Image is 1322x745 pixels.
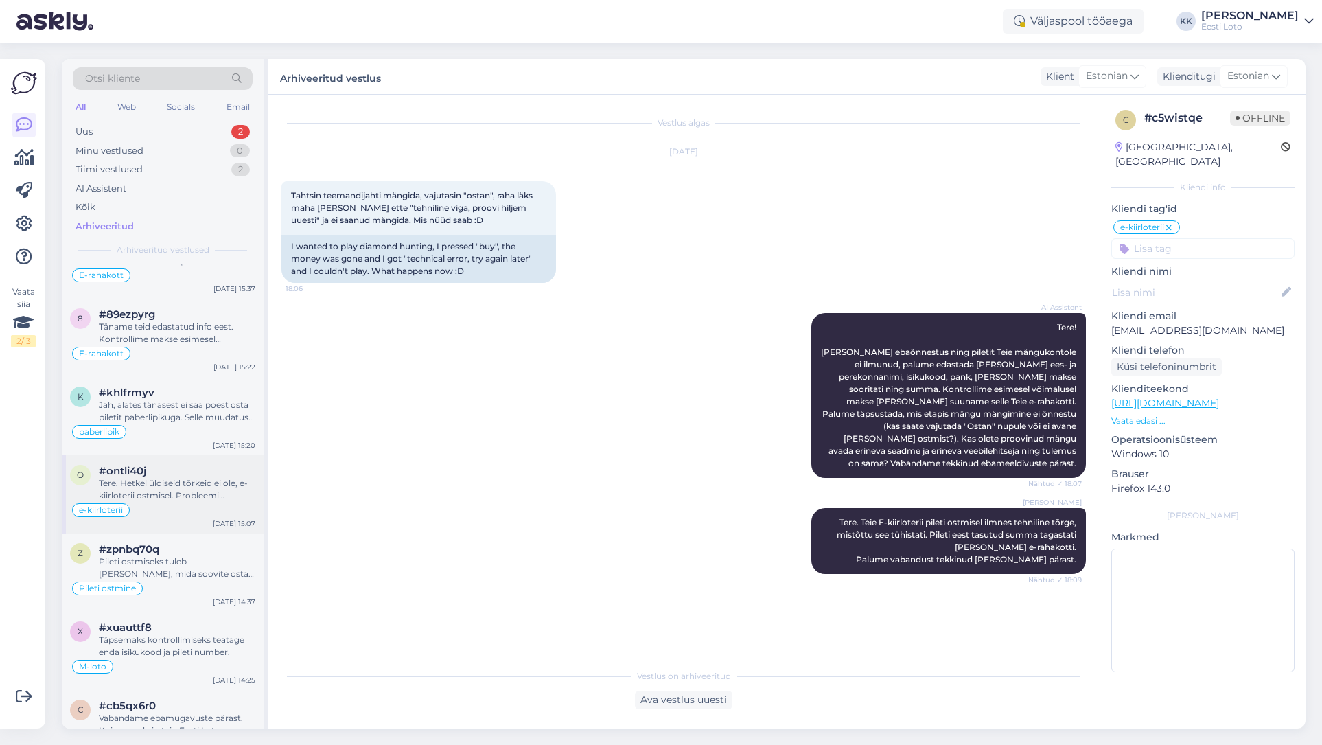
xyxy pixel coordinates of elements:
div: [DATE] 15:20 [213,440,255,450]
p: Märkmed [1111,530,1295,545]
p: [EMAIL_ADDRESS][DOMAIN_NAME] [1111,323,1295,338]
p: Vaata edasi ... [1111,415,1295,427]
div: Socials [164,98,198,116]
div: Web [115,98,139,116]
div: [DATE] 15:22 [213,362,255,372]
div: # c5wistqe [1144,110,1230,126]
div: Email [224,98,253,116]
div: Arhiveeritud [76,220,134,233]
span: Vestlus on arhiveeritud [637,670,731,683]
p: Kliendi email [1111,309,1295,323]
span: [PERSON_NAME] [1023,497,1082,507]
span: z [78,548,83,558]
div: Küsi telefoninumbrit [1111,358,1222,376]
span: x [78,626,83,637]
div: Vaata siia [11,286,36,347]
p: Kliendi tag'id [1111,202,1295,216]
div: [DATE] 15:37 [213,284,255,294]
span: Offline [1230,111,1290,126]
img: Askly Logo [11,70,37,96]
div: Klient [1041,69,1074,84]
span: c [1123,115,1129,125]
p: Firefox 143.0 [1111,481,1295,496]
div: Ava vestlus uuesti [635,691,732,709]
a: [PERSON_NAME]Eesti Loto [1201,10,1314,32]
div: All [73,98,89,116]
input: Lisa nimi [1112,285,1279,300]
span: Tere. Teie E-kiirloterii pileti ostmisel ilmnes tehniline tõrge, mistõttu see tühistati. Pileti e... [837,517,1078,564]
input: Lisa tag [1111,238,1295,259]
span: AI Assistent [1030,302,1082,312]
div: 2 / 3 [11,335,36,347]
span: Otsi kliente [85,71,140,86]
div: [DATE] 14:37 [213,597,255,607]
div: [DATE] 15:07 [213,518,255,529]
div: [GEOGRAPHIC_DATA], [GEOGRAPHIC_DATA] [1115,140,1281,169]
a: [URL][DOMAIN_NAME] [1111,397,1219,409]
div: Täname teid edastatud info eest. Kontrollime makse esimesel võimalusel [PERSON_NAME] suuname sell... [99,321,255,345]
span: Estonian [1086,69,1128,84]
div: AI Assistent [76,182,126,196]
span: #ontli40j [99,465,146,477]
span: Nähtud ✓ 18:09 [1028,575,1082,585]
div: [PERSON_NAME] [1111,509,1295,522]
div: Tiimi vestlused [76,163,143,176]
div: Klienditugi [1157,69,1216,84]
div: Väljaspool tööaega [1003,9,1144,34]
p: Kliendi telefon [1111,343,1295,358]
span: E-rahakott [79,271,124,279]
span: e-kiirloterii [79,506,123,514]
div: Tere. Hetkel üldiseid tõrkeid ei ole, e-kiirloterii ostmisel. Probleemi lahendamiseks soovitame k... [99,477,255,502]
span: #xuauttf8 [99,621,152,634]
span: #cb5qx6r0 [99,700,156,712]
span: E-rahakott [79,349,124,358]
p: Brauser [1111,467,1295,481]
div: Täpsemaks kontrollimiseks teatage enda isikukood ja pileti number. [99,634,255,658]
span: Tahtsin teemandijahti mängida, vajutasin "ostan", raha läks maha [PERSON_NAME] ette "tehniline vi... [291,190,535,225]
div: Jah, alates tänasest ei saa poest osta piletit paberlipikuga. Selle muudatuse põhjuseks oli oluli... [99,399,255,424]
span: #khlfrmyv [99,387,154,399]
p: Operatsioonisüsteem [1111,433,1295,447]
div: Minu vestlused [76,144,143,158]
span: 8 [78,313,83,323]
div: I wanted to play diamond hunting, I pressed "buy", the money was gone and I got "technical error,... [281,235,556,283]
div: Kõik [76,200,95,214]
span: Nähtud ✓ 18:07 [1028,479,1082,489]
div: Vestlus algas [281,117,1086,129]
span: #zpnbq70q [99,543,159,555]
div: [PERSON_NAME] [1201,10,1299,21]
span: Estonian [1227,69,1269,84]
span: e-kiirloterii [1120,223,1164,231]
div: [DATE] 14:25 [213,675,255,685]
div: KK [1176,12,1196,31]
span: paberlipik [79,428,119,436]
div: Pileti ostmiseks tuleb [PERSON_NAME], mida soovite osta, märkida numbrid ja loosimised ning kinni... [99,555,255,580]
div: 2 [231,163,250,176]
div: Uus [76,125,93,139]
div: Vabandame ebamugavuste pärast. Kuidas saaksin teid Eesti Loto teenustega aidata? [99,712,255,737]
div: Kliendi info [1111,181,1295,194]
span: c [78,704,84,715]
span: 18:06 [286,284,337,294]
div: 2 [231,125,250,139]
span: #89ezpyrg [99,308,155,321]
p: Windows 10 [1111,447,1295,461]
div: Eesti Loto [1201,21,1299,32]
div: [DATE] [281,146,1086,158]
span: o [77,470,84,480]
div: 0 [230,144,250,158]
p: Klienditeekond [1111,382,1295,396]
p: Kliendi nimi [1111,264,1295,279]
span: Arhiveeritud vestlused [117,244,209,256]
span: Pileti ostmine [79,584,136,593]
span: k [78,391,84,402]
span: M-loto [79,663,106,671]
label: Arhiveeritud vestlus [280,67,381,86]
